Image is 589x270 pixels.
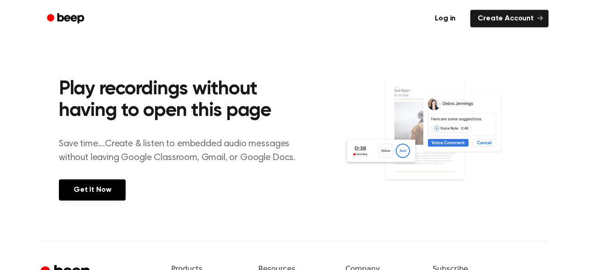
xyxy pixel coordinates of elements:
a: Get It Now [59,179,126,201]
h2: Play recordings without having to open this page [59,79,307,122]
p: Save time....Create & listen to embedded audio messages without leaving Google Classroom, Gmail, ... [59,137,307,165]
a: Log in [426,8,465,29]
a: Create Account [470,10,549,27]
a: Beep [40,10,92,28]
img: Voice Comments on Docs and Recording Widget [344,76,530,200]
